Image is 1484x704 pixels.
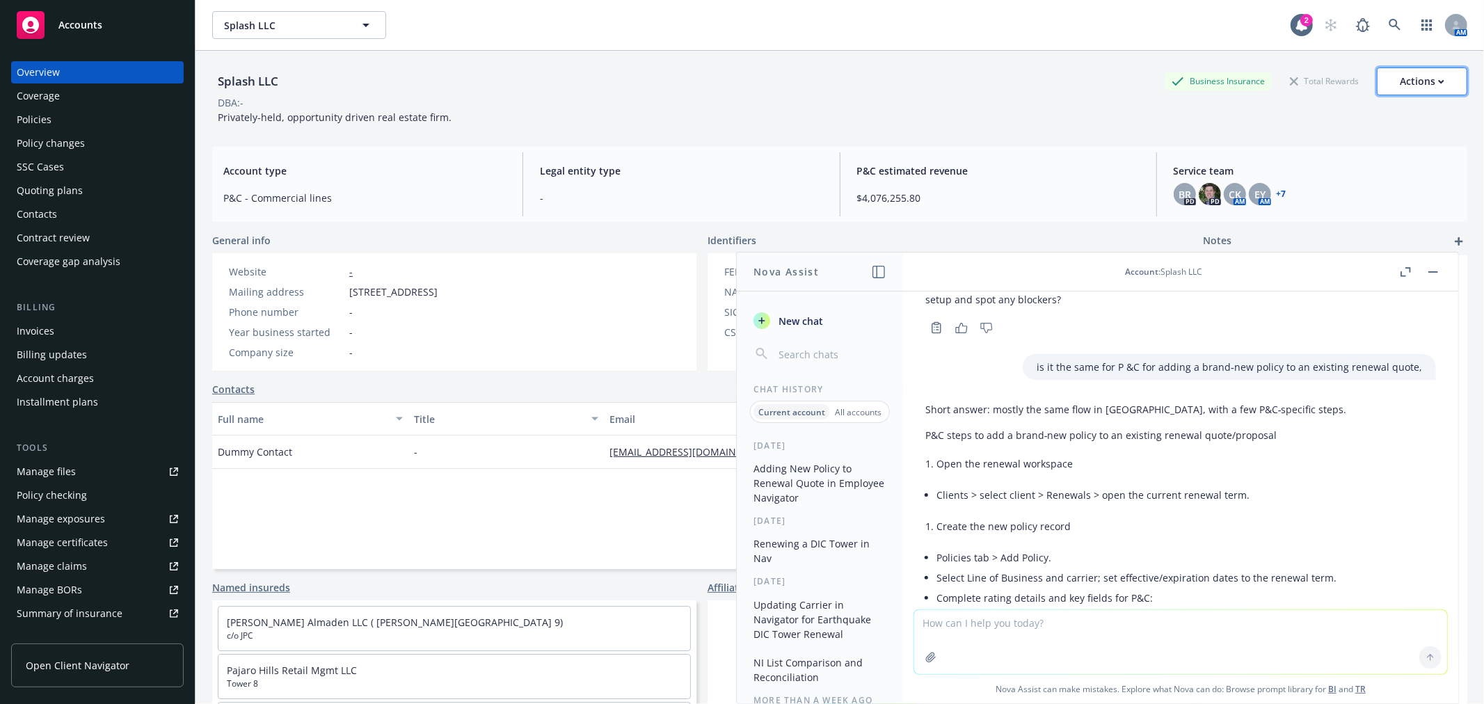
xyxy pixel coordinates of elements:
a: [PERSON_NAME] Almaden LLC ( [PERSON_NAME][GEOGRAPHIC_DATA] 9) [227,616,563,629]
div: Policy changes [17,132,85,154]
div: SSC Cases [17,156,64,178]
a: Report a Bug [1349,11,1377,39]
li: Select Line of Business and carrier; set effective/expiration dates to the renewal term. [936,568,1436,588]
span: Nova Assist can make mistakes. Explore what Nova can do: Browse prompt library for and [909,675,1453,703]
button: New chat [748,308,892,333]
p: is it the same for P &C for adding a brand‑new policy to an existing renewal quote, [1037,360,1422,374]
span: Splash LLC [224,18,344,33]
div: Company size [229,345,344,360]
a: Coverage [11,85,184,107]
div: DBA: - [218,95,244,110]
div: NAICS [724,285,839,299]
span: c/o JPC [227,630,682,642]
a: Search [1381,11,1409,39]
p: Current account [758,406,825,418]
li: Clients > select client > Renewals > open the current renewal term. [936,485,1436,505]
div: 2 [1300,14,1313,26]
span: Identifiers [708,233,756,248]
span: EY [1254,187,1266,202]
span: - [414,445,417,459]
div: Billing updates [17,344,87,366]
div: SIC code [724,305,839,319]
div: Phone number [229,305,344,319]
div: Total Rewards [1283,72,1366,90]
div: Invoices [17,320,54,342]
span: Notes [1203,233,1231,250]
span: Account type [223,163,506,178]
button: Actions [1377,67,1467,95]
button: Adding New Policy to Renewal Quote in Employee Navigator [748,457,892,509]
svg: Copy to clipboard [930,321,943,334]
div: Title [414,412,584,426]
a: Manage certificates [11,531,184,554]
li: Open the renewal workspace [936,454,1436,474]
p: Want me to pull the exact Guru article for your line of business and carrier, or walk through you... [925,278,1436,307]
a: Policy changes [11,132,184,154]
span: Privately-held, opportunity driven real estate firm. [218,111,452,124]
a: Affiliated accounts [708,580,797,595]
span: - [540,191,822,205]
a: Quoting plans [11,179,184,202]
a: Summary of insurance [11,602,184,625]
div: Year business started [229,325,344,339]
div: CSLB [724,325,839,339]
div: Billing [11,301,184,314]
a: Manage claims [11,555,184,577]
a: Billing updates [11,344,184,366]
div: Coverage [17,85,60,107]
a: Invoices [11,320,184,342]
input: Search chats [776,344,886,364]
a: add [1451,233,1467,250]
div: Contacts [17,203,57,225]
a: Contacts [11,203,184,225]
a: SSC Cases [11,156,184,178]
div: [DATE] [737,440,903,451]
a: [EMAIL_ADDRESS][DOMAIN_NAME] [609,445,783,458]
div: Policies [17,109,51,131]
a: Contacts [212,382,255,397]
a: Switch app [1413,11,1441,39]
div: Installment plans [17,391,98,413]
a: Policy checking [11,484,184,506]
button: Title [408,402,605,435]
a: Manage exposures [11,508,184,530]
button: Thumbs down [975,318,998,337]
img: photo [1199,183,1221,205]
a: Policies [11,109,184,131]
div: Splash LLC [212,72,284,90]
span: Dummy Contact [218,445,292,459]
div: Coverage gap analysis [17,250,120,273]
a: Start snowing [1317,11,1345,39]
button: Updating Carrier in Navigator for Earthquake DIC Tower Renewal [748,593,892,646]
span: Open Client Navigator [26,658,129,673]
p: All accounts [835,406,881,418]
button: NI List Comparison and Reconciliation [748,651,892,689]
div: Overview [17,61,60,83]
div: Full name [218,412,388,426]
button: Full name [212,402,408,435]
div: Chat History [737,383,903,395]
a: Installment plans [11,391,184,413]
a: Named insureds [212,580,290,595]
div: Manage claims [17,555,87,577]
div: Summary of insurance [17,602,122,625]
span: - [349,305,353,319]
div: Business Insurance [1165,72,1272,90]
span: Account [1126,266,1159,278]
div: Tools [11,441,184,455]
li: Complete rating details and key fields for P&C: [936,588,1436,689]
a: - [349,265,353,278]
div: Actions [1400,68,1444,95]
div: Manage BORs [17,579,82,601]
a: Accounts [11,6,184,45]
a: Manage BORs [11,579,184,601]
span: CK [1229,187,1241,202]
a: +7 [1277,190,1286,198]
h1: Nova Assist [753,264,819,279]
span: - [349,345,353,360]
div: Website [229,264,344,279]
a: Manage files [11,461,184,483]
button: Renewing a DIC Tower in Nav [748,532,892,570]
div: Contract review [17,227,90,249]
